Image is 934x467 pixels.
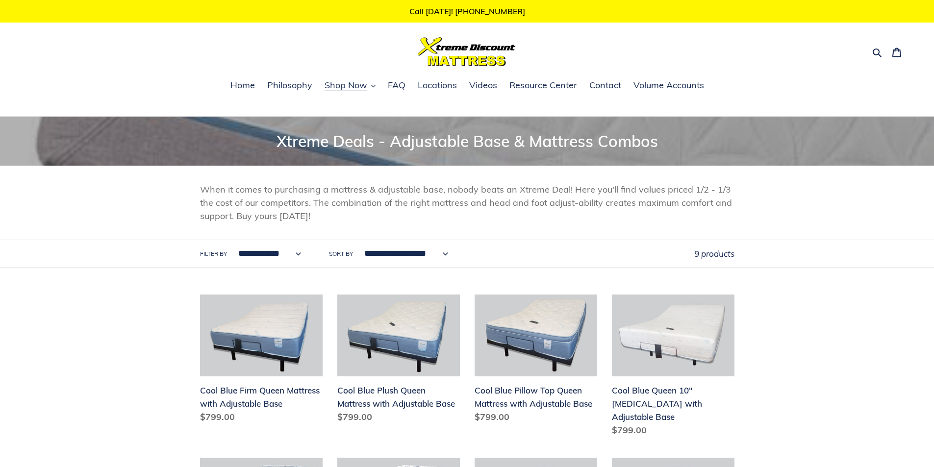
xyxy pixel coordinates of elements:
[629,78,709,93] a: Volume Accounts
[200,249,227,258] label: Filter by
[337,295,460,427] a: Cool Blue Plush Queen Mattress with Adjustable Base
[413,78,462,93] a: Locations
[277,131,658,151] span: Xtreme Deals - Adjustable Base & Mattress Combos
[226,78,260,93] a: Home
[694,248,734,259] span: 9 products
[262,78,317,93] a: Philosophy
[475,295,597,427] a: Cool Blue Pillow Top Queen Mattress with Adjustable Base
[383,78,410,93] a: FAQ
[267,79,312,91] span: Philosophy
[509,79,577,91] span: Resource Center
[388,79,405,91] span: FAQ
[418,79,457,91] span: Locations
[469,79,497,91] span: Videos
[464,78,502,93] a: Videos
[589,79,621,91] span: Contact
[200,183,734,222] p: When it comes to purchasing a mattress & adjustable base, nobody beats an Xtreme Deal! Here you'l...
[329,249,353,258] label: Sort by
[230,79,255,91] span: Home
[505,78,582,93] a: Resource Center
[325,79,367,91] span: Shop Now
[612,295,734,441] a: Cool Blue Queen 10" Memory Foam with Adjustable Base
[200,295,323,427] a: Cool Blue Firm Queen Mattress with Adjustable Base
[633,79,704,91] span: Volume Accounts
[320,78,380,93] button: Shop Now
[584,78,626,93] a: Contact
[418,37,516,66] img: Xtreme Discount Mattress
